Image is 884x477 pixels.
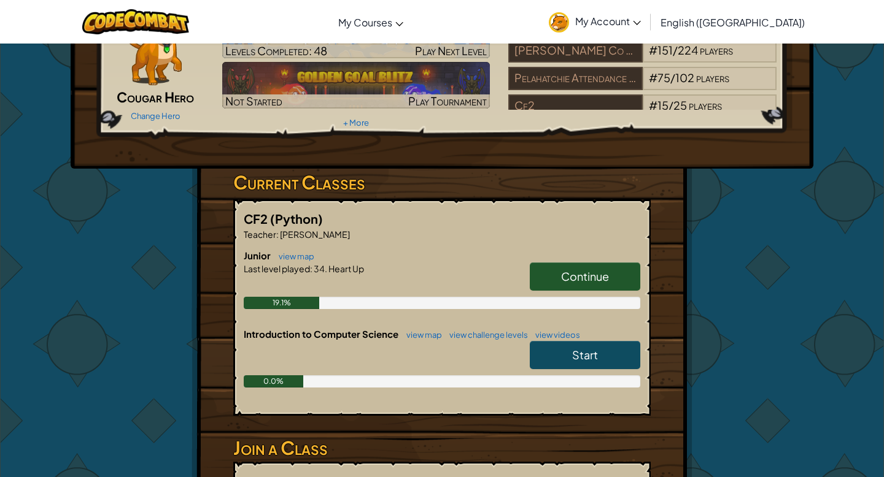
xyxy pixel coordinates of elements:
h3: Current Classes [233,169,651,196]
div: 19.1% [244,297,319,309]
a: view videos [529,330,580,340]
span: 224 [678,43,698,57]
span: Not Started [225,94,282,108]
span: 102 [675,71,694,85]
div: Cf2 [508,94,642,118]
img: avatar [549,12,569,32]
span: Heart Up [327,263,364,274]
span: CF2 [244,211,270,226]
span: 15 [657,98,669,112]
span: English ([GEOGRAPHIC_DATA]) [661,16,805,29]
span: players [700,43,733,57]
span: # [649,98,657,112]
span: (Python) [270,211,323,226]
a: My Account [543,2,647,41]
a: Pelahatchie Attendance Center#75/102players [508,78,777,93]
a: Change Hero [131,111,180,121]
div: [PERSON_NAME] Co School Dist [508,39,642,63]
span: Junior [244,250,273,261]
span: Teacher [244,229,276,240]
span: 25 [673,98,687,112]
span: # [649,71,657,85]
span: / [670,71,675,85]
span: Introduction to Computer Science [244,328,400,340]
h3: Join a Class [233,434,651,462]
span: Play Next Level [415,44,487,58]
img: Golden Goal [222,62,490,109]
span: / [669,98,673,112]
span: My Courses [338,16,392,29]
a: My Courses [332,6,409,39]
span: 75 [657,71,670,85]
img: CodeCombat logo [82,9,190,34]
span: Start [572,348,598,362]
span: Cougar Hero [117,88,194,105]
span: 151 [657,43,673,57]
span: 34. [312,263,327,274]
span: My Account [575,15,641,28]
a: Cf2#15/25players [508,106,777,120]
a: view map [273,251,314,261]
a: Not StartedPlay Tournament [222,62,490,109]
img: cougar-paper-dolls.png [124,12,182,85]
a: view challenge levels [443,330,528,340]
a: + More [343,118,369,128]
span: # [649,43,657,57]
span: : [276,229,279,240]
div: 0.0% [244,375,303,387]
span: / [673,43,678,57]
span: Play Tournament [408,94,487,108]
span: players [689,98,722,112]
span: Last level played [244,263,310,274]
span: [PERSON_NAME] [279,229,350,240]
a: view map [400,330,442,340]
span: Levels Completed: 48 [225,44,327,58]
a: [PERSON_NAME] Co School Dist#151/224players [508,51,777,65]
span: : [310,263,312,274]
div: Pelahatchie Attendance Center [508,67,642,90]
a: English ([GEOGRAPHIC_DATA]) [654,6,811,39]
span: players [696,71,729,85]
span: Continue [561,269,609,283]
